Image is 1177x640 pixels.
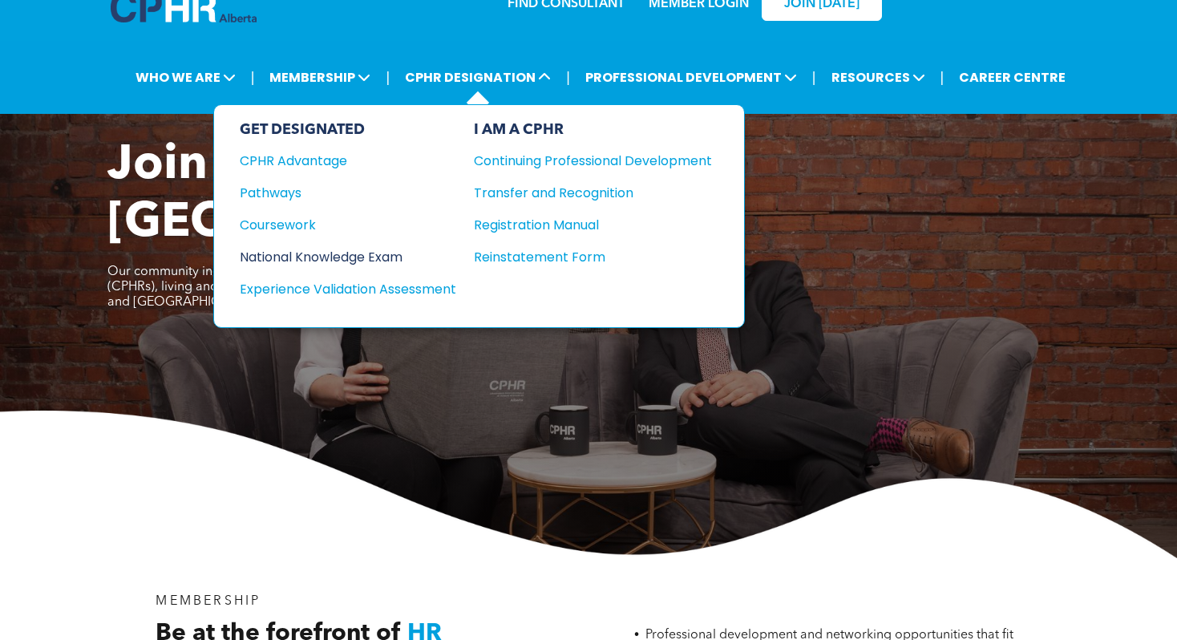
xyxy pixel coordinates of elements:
[954,63,1070,92] a: CAREER CENTRE
[474,151,688,171] div: Continuing Professional Development
[107,265,580,309] span: Our community includes over 3,300 Chartered Professionals in Human Resources (CPHRs), living and ...
[240,183,435,203] div: Pathways
[240,215,435,235] div: Coursework
[240,215,456,235] a: Coursework
[131,63,241,92] span: WHO WE ARE
[566,61,570,94] li: |
[240,183,456,203] a: Pathways
[474,247,712,267] a: Reinstatement Form
[240,247,456,267] a: National Knowledge Exam
[240,247,435,267] div: National Knowledge Exam
[265,63,375,92] span: MEMBERSHIP
[580,63,802,92] span: PROFESSIONAL DEVELOPMENT
[156,595,261,608] span: MEMBERSHIP
[240,121,456,139] div: GET DESIGNATED
[107,142,621,248] span: Join CPHR [GEOGRAPHIC_DATA]
[812,61,816,94] li: |
[474,215,688,235] div: Registration Manual
[474,247,688,267] div: Reinstatement Form
[474,183,688,203] div: Transfer and Recognition
[827,63,930,92] span: RESOURCES
[240,279,435,299] div: Experience Validation Assessment
[474,215,712,235] a: Registration Manual
[386,61,390,94] li: |
[474,183,712,203] a: Transfer and Recognition
[240,279,456,299] a: Experience Validation Assessment
[474,121,712,139] div: I AM A CPHR
[940,61,944,94] li: |
[400,63,556,92] span: CPHR DESIGNATION
[474,151,712,171] a: Continuing Professional Development
[251,61,255,94] li: |
[240,151,435,171] div: CPHR Advantage
[240,151,456,171] a: CPHR Advantage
